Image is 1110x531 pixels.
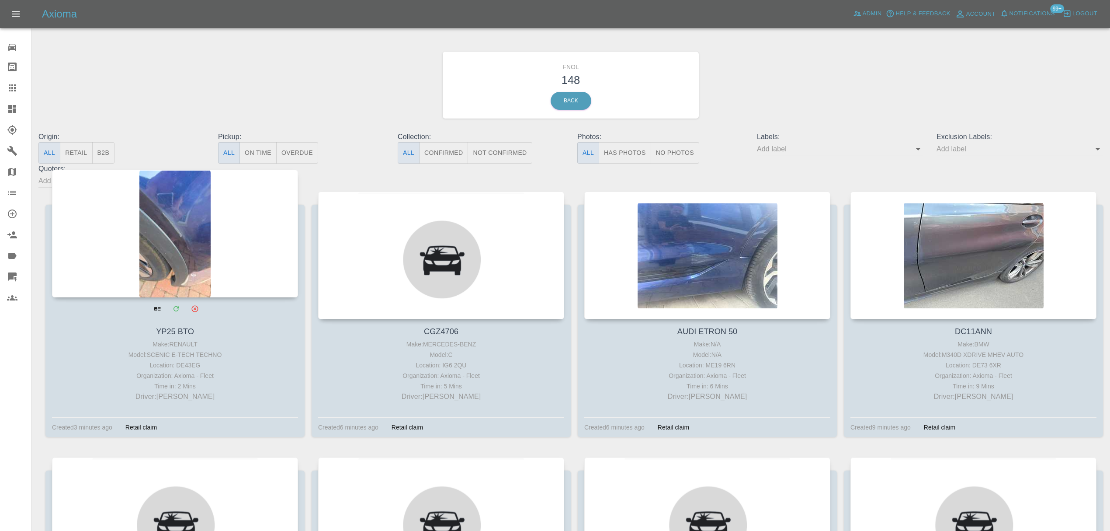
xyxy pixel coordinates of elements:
div: Time in: 2 Mins [54,381,296,391]
a: Admin [851,7,884,21]
div: Organization: Axioma - Fleet [853,370,1094,381]
div: Time in: 9 Mins [853,381,1094,391]
button: On Time [239,142,277,164]
button: All [577,142,599,164]
div: Retail claim [651,422,696,433]
p: Quoters: [38,164,205,174]
button: Open [912,143,924,155]
button: Logout [1061,7,1100,21]
a: AUDI ETRON 50 [677,327,737,336]
span: Logout [1072,9,1097,19]
div: Organization: Axioma - Fleet [586,370,828,381]
div: Retail claim [385,422,430,433]
div: Time in: 6 Mins [586,381,828,391]
button: Overdue [276,142,318,164]
p: Driver: [PERSON_NAME] [54,391,296,402]
input: Add quoter [38,174,192,188]
div: Retail claim [917,422,962,433]
span: 99+ [1050,4,1064,13]
div: Organization: Axioma - Fleet [320,370,562,381]
a: CGZ4706 [424,327,458,336]
button: Open [1092,143,1104,155]
div: Model: SCENIC E-TECH TECHNO [54,349,296,360]
div: Make: N/A [586,339,828,349]
button: No Photos [651,142,699,164]
div: Model: C [320,349,562,360]
div: Created 6 minutes ago [318,422,378,433]
div: Location: DE73 6XR [853,360,1094,370]
h6: FNOL [449,58,693,72]
div: Organization: Axioma - Fleet [54,370,296,381]
button: Retail [60,142,92,164]
p: Photos: [577,132,744,142]
a: Modify [167,300,185,318]
a: View [148,300,166,318]
span: Account [966,9,996,19]
div: Make: MERCEDES-BENZ [320,339,562,349]
button: All [218,142,240,164]
p: Origin: [38,132,205,142]
button: B2B [92,142,115,164]
div: Time in: 5 Mins [320,381,562,391]
h5: Axioma [42,7,77,21]
input: Add label [757,142,910,156]
button: Has Photos [599,142,651,164]
div: Model: N/A [586,349,828,360]
span: Admin [863,9,882,19]
span: Help & Feedback [895,9,950,19]
button: All [38,142,60,164]
h3: 148 [449,72,693,88]
p: Exclusion Labels: [937,132,1103,142]
button: Open drawer [5,3,26,24]
button: All [398,142,420,164]
button: Help & Feedback [884,7,952,21]
div: Model: M340D XDRIVE MHEV AUTO [853,349,1094,360]
div: Location: ME19 6RN [586,360,828,370]
input: Add label [937,142,1090,156]
p: Pickup: [218,132,385,142]
div: Created 3 minutes ago [52,422,112,433]
p: Collection: [398,132,564,142]
div: Created 6 minutes ago [584,422,645,433]
a: Back [551,92,591,110]
div: Make: BMW [853,339,1094,349]
p: Driver: [PERSON_NAME] [320,391,562,402]
p: Driver: [PERSON_NAME] [853,391,1094,402]
button: Confirmed [419,142,468,164]
span: Notifications [1009,9,1055,19]
a: YP25 BTO [156,327,194,336]
a: Account [953,7,998,21]
div: Location: DE43EG [54,360,296,370]
a: DC11ANN [955,327,992,336]
button: Archive [186,300,204,318]
div: Retail claim [119,422,163,433]
button: Notifications [998,7,1057,21]
div: Location: IG6 2QU [320,360,562,370]
p: Driver: [PERSON_NAME] [586,391,828,402]
button: Not Confirmed [468,142,532,164]
div: Make: RENAULT [54,339,296,349]
div: Created 9 minutes ago [850,422,911,433]
p: Labels: [757,132,923,142]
